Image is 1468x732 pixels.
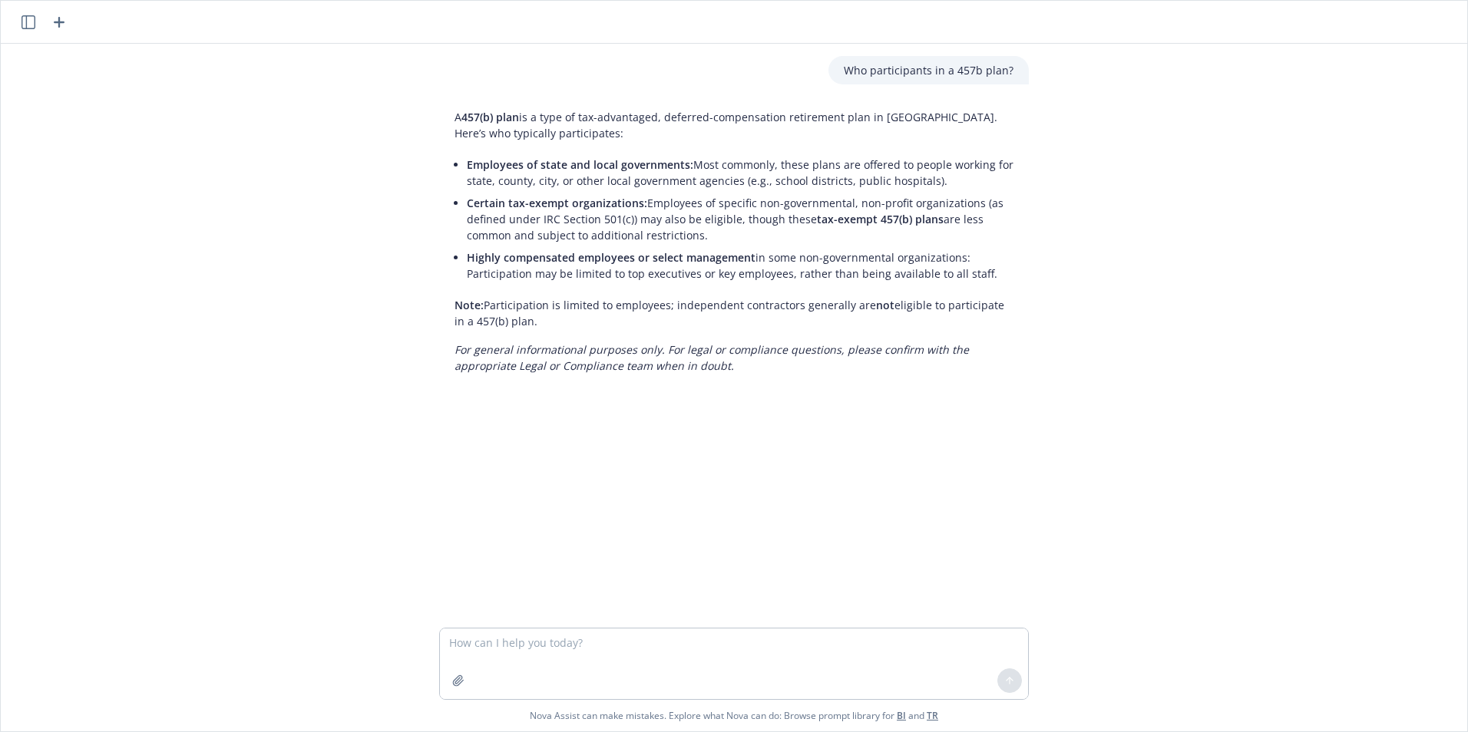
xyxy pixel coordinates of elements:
[467,196,647,210] span: Certain tax-exempt organizations:
[927,709,938,722] a: TR
[455,297,1013,329] p: Participation is limited to employees; independent contractors generally are eligible to particip...
[467,246,1013,285] li: in some non-governmental organizations: Participation may be limited to top executives or key emp...
[467,153,1013,192] li: Most commonly, these plans are offered to people working for state, county, city, or other local ...
[455,109,1013,141] p: A is a type of tax-advantaged, deferred-compensation retirement plan in [GEOGRAPHIC_DATA]. Here’s...
[455,298,484,312] span: Note:
[844,62,1013,78] p: Who participants in a 457b plan?
[876,298,894,312] span: not
[467,157,693,172] span: Employees of state and local governments:
[455,342,969,373] em: For general informational purposes only. For legal or compliance questions, please confirm with t...
[897,709,906,722] a: BI
[817,212,944,226] span: tax-exempt 457(b) plans
[461,110,519,124] span: 457(b) plan
[7,700,1461,731] span: Nova Assist can make mistakes. Explore what Nova can do: Browse prompt library for and
[467,192,1013,246] li: Employees of specific non-governmental, non-profit organizations (as defined under IRC Section 50...
[467,250,755,265] span: Highly compensated employees or select management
